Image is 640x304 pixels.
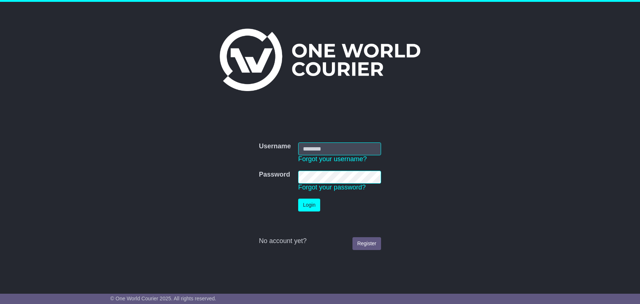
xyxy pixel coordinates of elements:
[298,184,366,191] a: Forgot your password?
[110,296,216,301] span: © One World Courier 2025. All rights reserved.
[259,171,290,179] label: Password
[352,237,381,250] a: Register
[298,199,320,211] button: Login
[259,142,291,151] label: Username
[220,29,420,91] img: One World
[259,237,381,245] div: No account yet?
[298,155,367,163] a: Forgot your username?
